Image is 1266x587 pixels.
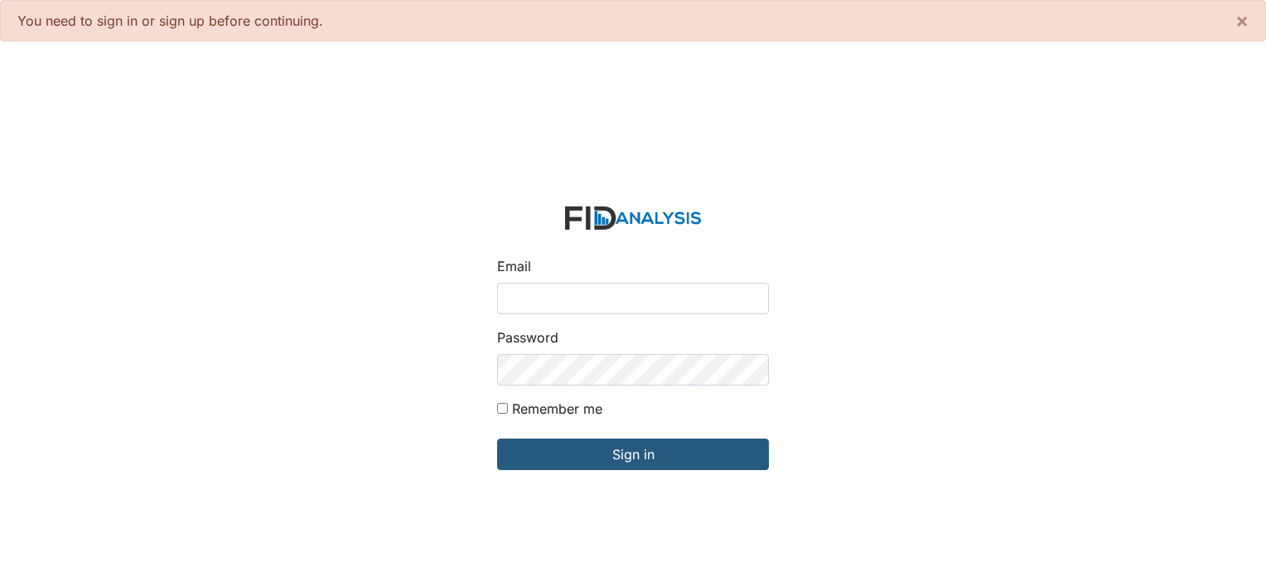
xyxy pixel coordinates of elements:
span: × [1235,8,1249,32]
label: Password [497,327,558,347]
img: logo-2fc8c6e3336f68795322cb6e9a2b9007179b544421de10c17bdaae8622450297.svg [565,206,701,230]
label: Remember me [512,399,602,419]
button: × [1219,1,1265,41]
input: Sign in [497,439,769,470]
label: Email [497,256,531,276]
